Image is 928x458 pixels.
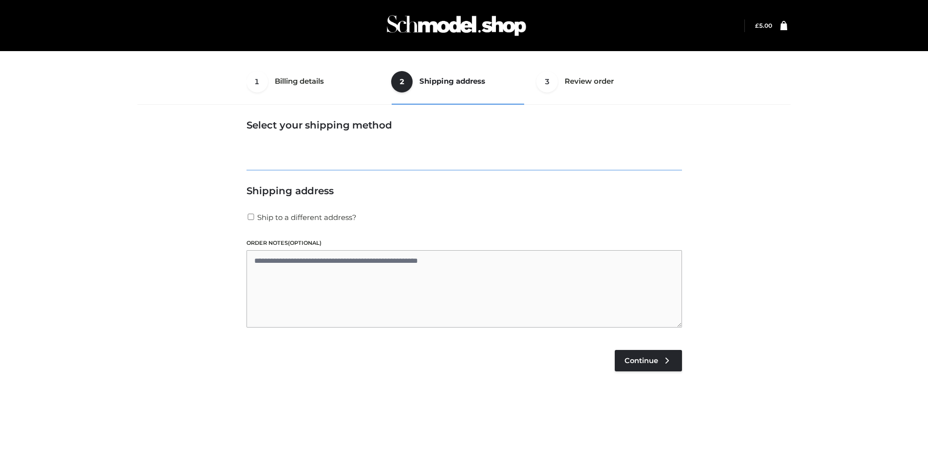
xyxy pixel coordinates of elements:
[755,22,772,29] bdi: 5.00
[615,350,682,371] a: Continue
[288,239,322,246] span: (optional)
[246,119,682,131] h3: Select your shipping method
[246,185,682,197] h3: Shipping address
[246,214,255,220] input: Ship to a different address?
[755,22,759,29] span: £
[625,356,658,365] span: Continue
[383,6,530,45] img: Schmodel Admin 964
[246,238,682,248] label: Order notes
[257,213,357,222] span: Ship to a different address?
[755,22,772,29] a: £5.00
